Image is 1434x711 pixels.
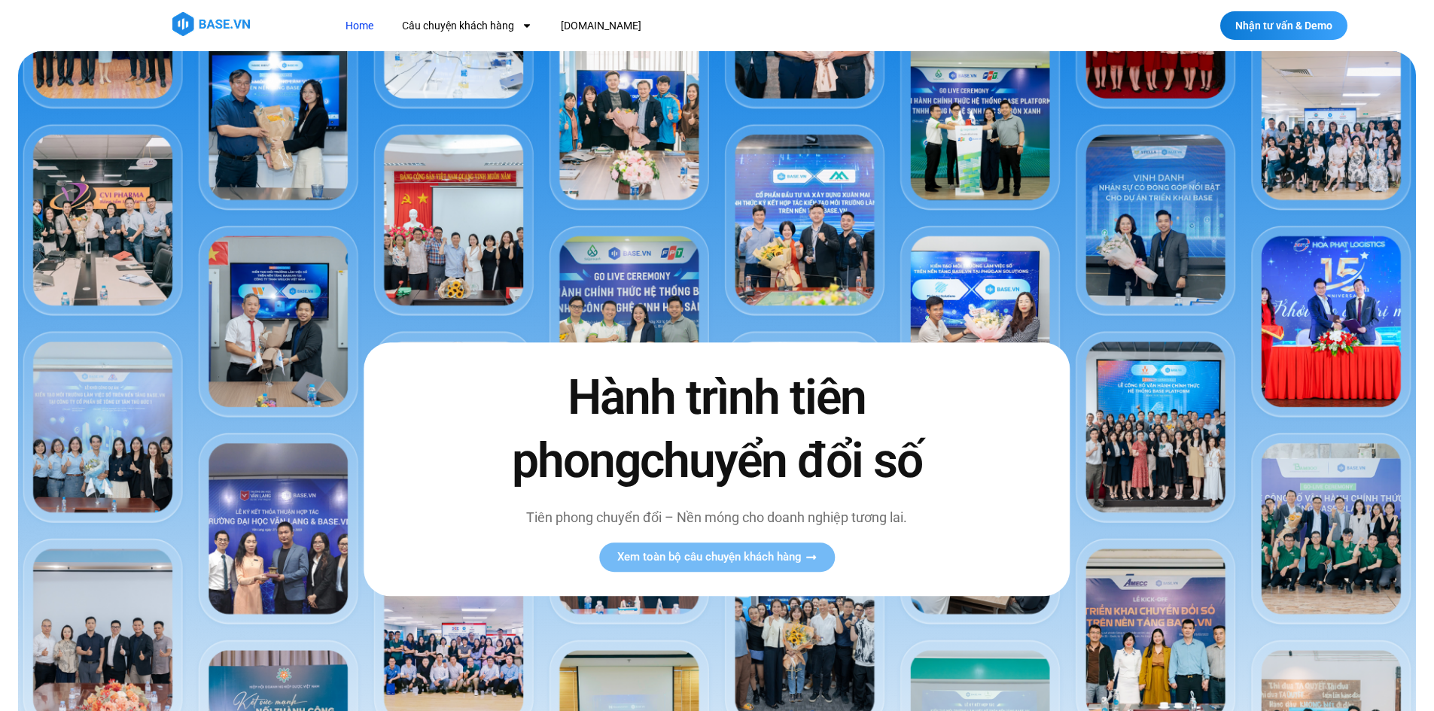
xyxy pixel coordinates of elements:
nav: Menu [334,12,918,40]
a: Nhận tư vấn & Demo [1220,11,1347,40]
h2: Hành trình tiên phong [480,367,954,492]
span: chuyển đổi số [640,433,922,489]
p: Tiên phong chuyển đổi – Nền móng cho doanh nghiệp tương lai. [480,507,954,527]
a: Câu chuyện khách hàng [391,12,543,40]
a: [DOMAIN_NAME] [550,12,653,40]
span: Xem toàn bộ câu chuyện khách hàng [617,551,802,563]
a: Xem toàn bộ câu chuyện khách hàng [599,542,835,572]
a: Home [334,12,385,40]
span: Nhận tư vấn & Demo [1235,20,1332,31]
